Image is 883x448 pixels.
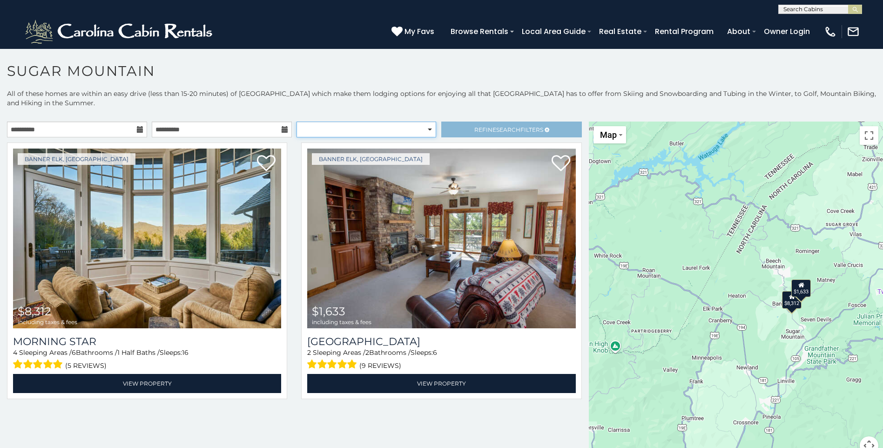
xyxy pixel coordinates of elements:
[23,18,216,46] img: White-1-2.png
[391,26,437,38] a: My Favs
[312,319,371,325] span: including taxes & fees
[404,26,434,37] span: My Favs
[13,348,281,372] div: Sleeping Areas / Bathrooms / Sleeps:
[257,154,276,174] a: Add to favorites
[307,149,575,328] a: Bearfoot Lodge $1,633 including taxes & fees
[307,335,575,348] h3: Bearfoot Lodge
[474,126,543,133] span: Refine Filters
[13,335,281,348] a: Morning Star
[13,149,281,328] img: Morning Star
[312,153,430,165] a: Banner Elk, [GEOGRAPHIC_DATA]
[18,153,135,165] a: Banner Elk, [GEOGRAPHIC_DATA]
[600,130,617,140] span: Map
[496,126,520,133] span: Search
[593,126,626,143] button: Change map style
[13,374,281,393] a: View Property
[594,23,646,40] a: Real Estate
[517,23,590,40] a: Local Area Guide
[860,126,878,145] button: Toggle fullscreen view
[18,319,77,325] span: including taxes & fees
[650,23,718,40] a: Rental Program
[307,348,311,357] span: 2
[552,154,570,174] a: Add to favorites
[782,291,802,309] div: $8,312
[72,348,76,357] span: 6
[182,348,189,357] span: 16
[824,25,837,38] img: phone-regular-white.png
[847,25,860,38] img: mail-regular-white.png
[446,23,513,40] a: Browse Rentals
[307,149,575,328] img: Bearfoot Lodge
[18,305,51,318] span: $8,312
[307,335,575,348] a: [GEOGRAPHIC_DATA]
[307,348,575,372] div: Sleeping Areas / Bathrooms / Sleeps:
[13,149,281,328] a: Morning Star $8,312 including taxes & fees
[791,279,811,297] div: $1,633
[307,374,575,393] a: View Property
[722,23,755,40] a: About
[365,348,369,357] span: 2
[117,348,160,357] span: 1 Half Baths /
[359,360,401,372] span: (9 reviews)
[441,122,581,137] a: RefineSearchFilters
[65,360,107,372] span: (5 reviews)
[312,305,345,318] span: $1,633
[759,23,815,40] a: Owner Login
[13,348,17,357] span: 4
[433,348,437,357] span: 6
